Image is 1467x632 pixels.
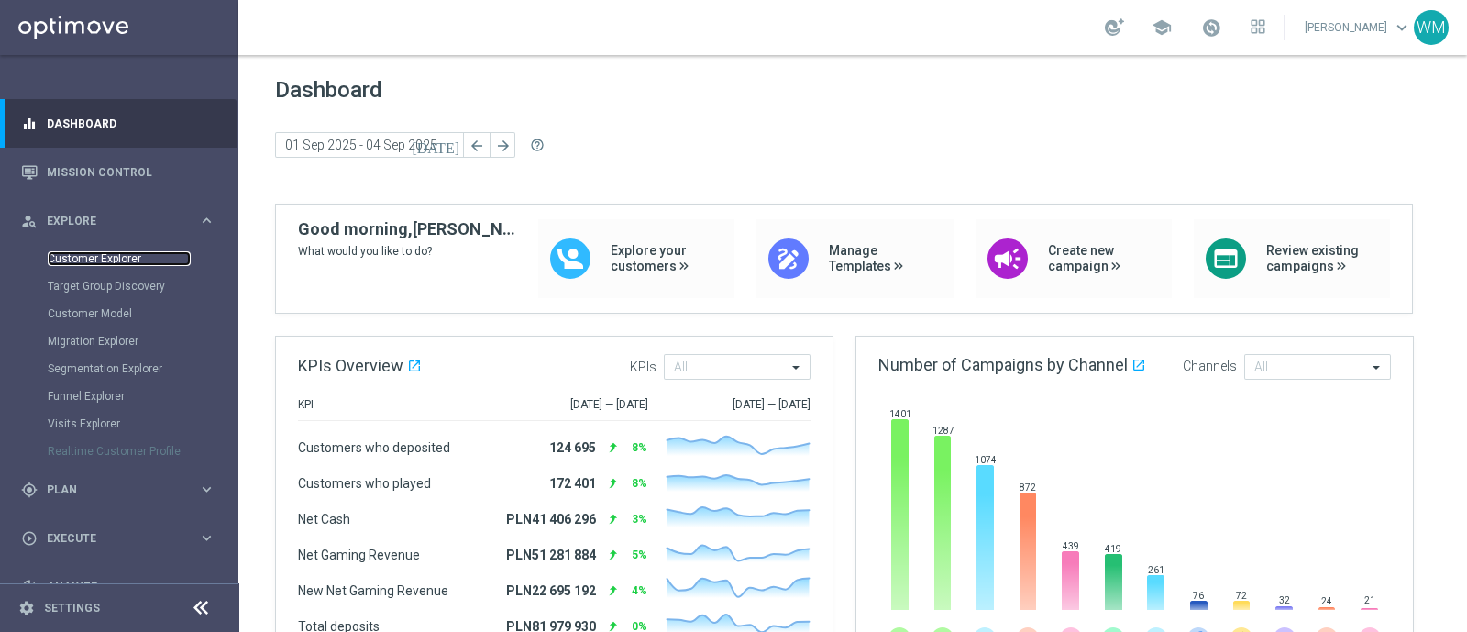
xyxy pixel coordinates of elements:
[48,306,191,321] a: Customer Model
[48,355,237,383] div: Segmentation Explorer
[21,213,198,229] div: Explore
[198,578,215,595] i: keyboard_arrow_right
[198,212,215,229] i: keyboard_arrow_right
[48,327,237,355] div: Migration Explorer
[18,600,35,616] i: settings
[44,603,100,614] a: Settings
[1152,17,1172,38] span: school
[20,214,216,228] button: person_search Explore keyboard_arrow_right
[48,245,237,272] div: Customer Explorer
[1303,14,1414,41] a: [PERSON_NAME]keyboard_arrow_down
[47,582,198,593] span: Analyze
[21,148,215,196] div: Mission Control
[21,482,38,498] i: gps_fixed
[21,99,215,148] div: Dashboard
[20,165,216,180] button: Mission Control
[21,579,198,595] div: Analyze
[21,530,38,547] i: play_circle_outline
[21,116,38,132] i: equalizer
[48,361,191,376] a: Segmentation Explorer
[21,579,38,595] i: track_changes
[20,580,216,594] button: track_changes Analyze keyboard_arrow_right
[1392,17,1412,38] span: keyboard_arrow_down
[47,533,198,544] span: Execute
[48,272,237,300] div: Target Group Discovery
[21,482,198,498] div: Plan
[47,148,215,196] a: Mission Control
[47,484,198,495] span: Plan
[48,410,237,438] div: Visits Explorer
[20,482,216,497] button: gps_fixed Plan keyboard_arrow_right
[198,529,215,547] i: keyboard_arrow_right
[48,279,191,294] a: Target Group Discovery
[47,99,215,148] a: Dashboard
[21,213,38,229] i: person_search
[20,531,216,546] button: play_circle_outline Execute keyboard_arrow_right
[48,383,237,410] div: Funnel Explorer
[48,300,237,327] div: Customer Model
[21,530,198,547] div: Execute
[48,251,191,266] a: Customer Explorer
[198,481,215,498] i: keyboard_arrow_right
[48,438,237,465] div: Realtime Customer Profile
[1414,10,1449,45] div: WM
[47,216,198,227] span: Explore
[20,116,216,131] button: equalizer Dashboard
[48,334,191,349] a: Migration Explorer
[48,389,191,404] a: Funnel Explorer
[48,416,191,431] a: Visits Explorer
